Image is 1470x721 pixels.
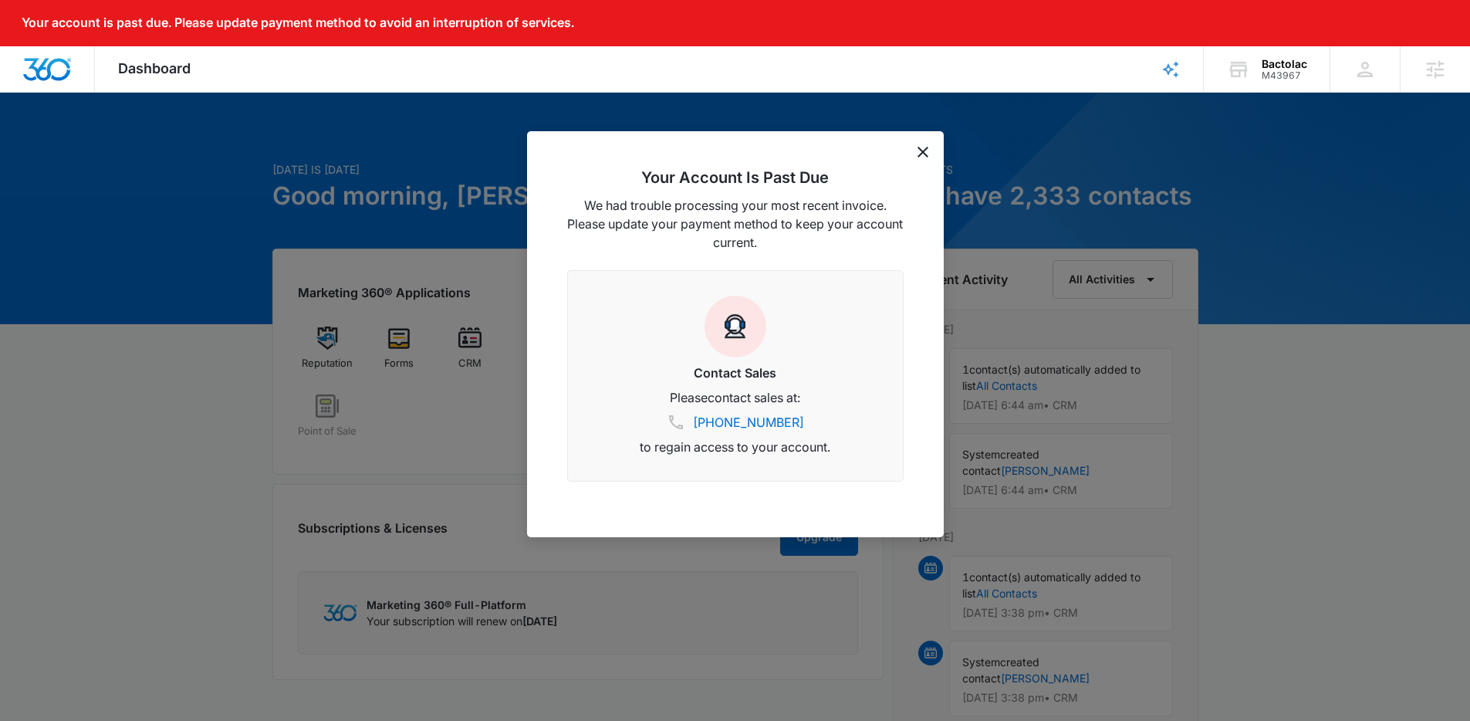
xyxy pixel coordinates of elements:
h3: Contact Sales [586,364,884,382]
div: account id [1262,70,1307,81]
a: [PHONE_NUMBER] [693,413,804,432]
span: Dashboard [118,60,191,76]
button: dismiss this dialog [917,147,928,157]
div: Dashboard [95,46,214,92]
p: Your account is past due. Please update payment method to avoid an interruption of services. [22,15,574,30]
h2: Your Account Is Past Due [567,168,904,187]
p: We had trouble processing your most recent invoice. Please update your payment method to keep you... [567,196,904,252]
p: Please contact sales at: to regain access to your account. [586,388,884,456]
div: account name [1262,58,1307,70]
